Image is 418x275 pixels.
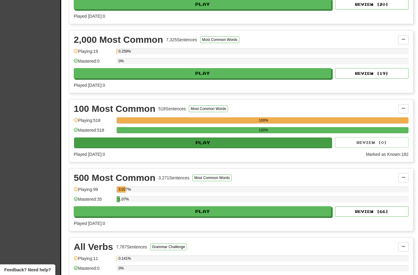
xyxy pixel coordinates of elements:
[74,206,331,217] button: Play
[74,173,155,182] div: 500 Most Common
[74,35,163,44] div: 2,000 Most Common
[366,151,409,157] div: Marked as Known: 182
[192,174,232,181] button: Most Common Words
[74,196,114,206] div: Mastered: 35
[150,244,187,250] button: Grammar Challenge
[74,255,114,266] div: Playing: 11
[159,175,189,181] div: 3,271 Sentences
[74,127,114,137] div: Mastered: 518
[200,36,239,43] button: Most Common Words
[74,104,155,113] div: 100 Most Common
[166,37,197,43] div: 7,325 Sentences
[74,221,105,226] span: Played [DATE]: 0
[118,186,125,193] div: 3.027%
[74,58,114,68] div: Mastered: 0
[118,117,409,123] div: 100%
[74,48,114,58] div: Playing: 19
[335,68,409,79] button: Review (19)
[74,83,105,88] span: Played [DATE]: 0
[116,244,147,250] div: 7,787 Sentences
[74,242,113,251] div: All Verbs
[118,196,120,202] div: 1.07%
[74,14,105,19] span: Played [DATE]: 0
[74,152,105,157] span: Played [DATE]: 0
[335,206,409,217] button: Review (66)
[4,267,51,273] span: Open feedback widget
[74,186,114,196] div: Playing: 99
[74,68,331,79] button: Play
[159,106,186,112] div: 518 Sentences
[74,137,332,148] button: Play
[118,127,409,133] div: 100%
[74,117,114,127] div: Playing: 518
[335,137,409,148] button: Review (0)
[189,105,228,112] button: Most Common Words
